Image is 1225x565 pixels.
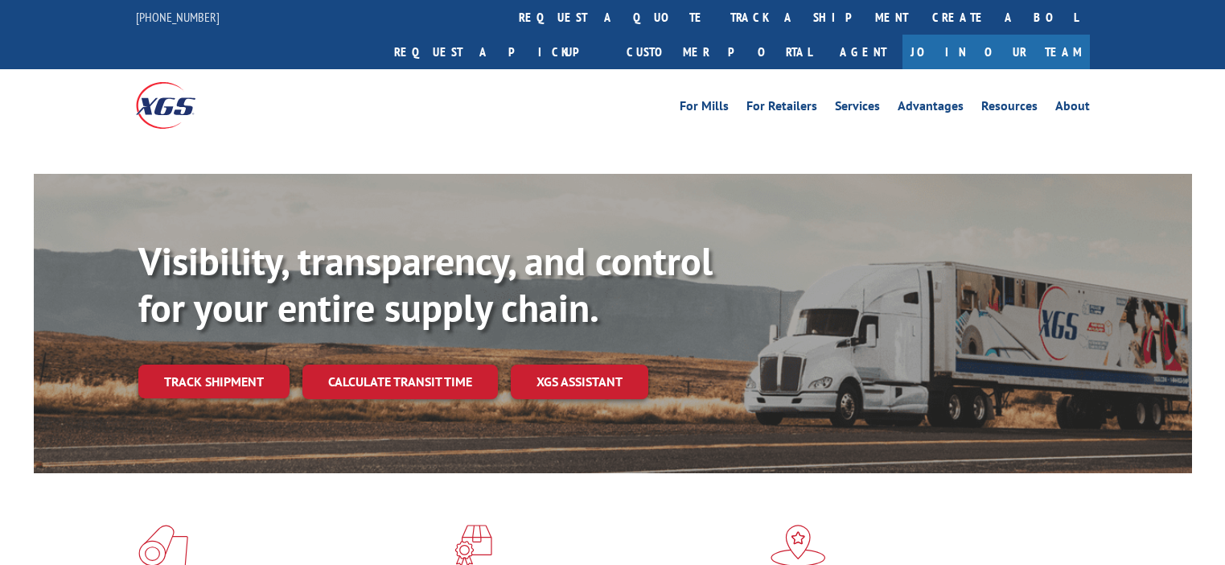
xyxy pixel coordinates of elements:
[138,365,290,398] a: Track shipment
[511,365,648,399] a: XGS ASSISTANT
[680,100,729,118] a: For Mills
[615,35,824,69] a: Customer Portal
[835,100,880,118] a: Services
[898,100,964,118] a: Advantages
[824,35,902,69] a: Agent
[1055,100,1090,118] a: About
[902,35,1090,69] a: Join Our Team
[136,9,220,25] a: [PHONE_NUMBER]
[382,35,615,69] a: Request a pickup
[981,100,1038,118] a: Resources
[138,236,713,332] b: Visibility, transparency, and control for your entire supply chain.
[302,365,498,399] a: Calculate transit time
[746,100,817,118] a: For Retailers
